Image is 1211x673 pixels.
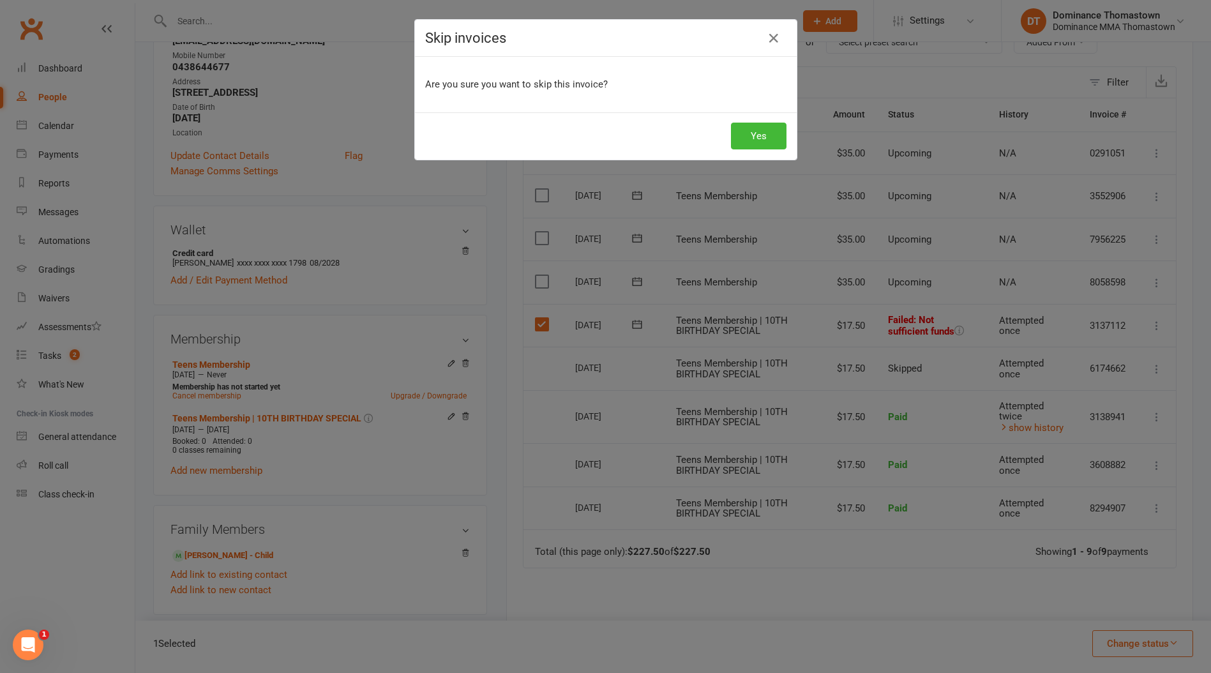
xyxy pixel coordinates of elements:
[425,79,608,90] span: Are you sure you want to skip this invoice?
[13,630,43,660] iframe: Intercom live chat
[39,630,49,640] span: 1
[425,30,786,46] h4: Skip invoices
[731,123,786,149] button: Yes
[763,28,784,49] button: Close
